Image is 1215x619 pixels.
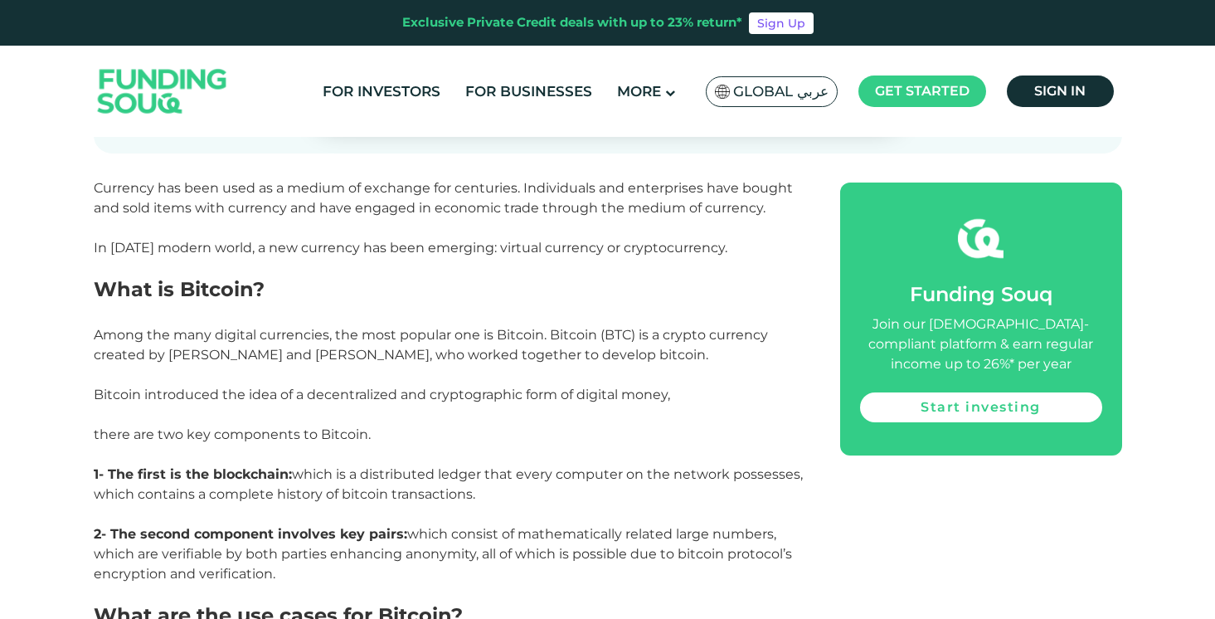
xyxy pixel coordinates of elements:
strong: 2- The second component involves key pairs: [94,526,407,542]
span: Get started [875,83,970,99]
div: Join our [DEMOGRAPHIC_DATA]-compliant platform & earn regular income up to 26%* per year [860,314,1102,374]
strong: 1- The first is the blockchain: [94,466,292,482]
span: Sign in [1034,83,1086,99]
a: For Investors [318,78,445,105]
img: fsicon [958,216,1004,261]
span: Among the many digital currencies, the most popular one is Bitcoin. Bitcoin (BTC) is a crypto cur... [94,327,803,582]
span: Currency has been used as a medium of exchange for centuries. Individuals and enterprises have bo... [94,180,793,256]
div: Exclusive Private Credit deals with up to 23% return* [402,13,742,32]
a: Sign Up [749,12,814,34]
span: Global عربي [733,82,829,101]
a: For Businesses [461,78,596,105]
span: More [617,83,661,100]
img: Logo [81,50,244,134]
span: Funding Souq [910,282,1052,306]
a: Sign in [1007,76,1114,107]
span: What is Bitcoin? [94,277,265,301]
img: SA Flag [715,85,730,99]
a: Start investing [860,392,1102,422]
